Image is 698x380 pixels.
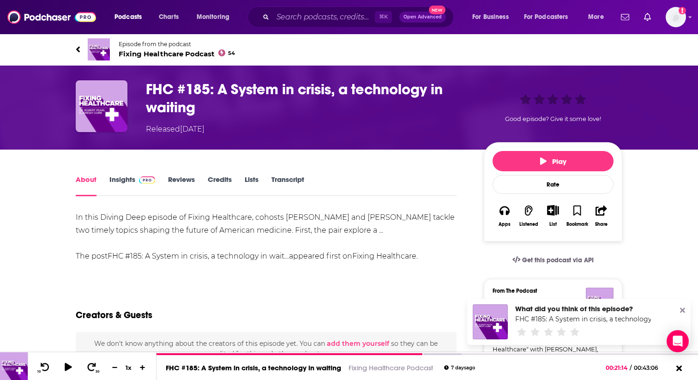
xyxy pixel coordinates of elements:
span: Logged in as mcorcoran [666,7,686,27]
img: Podchaser Pro [139,176,155,184]
span: 10 [37,370,41,374]
input: Search podcasts, credits, & more... [273,10,375,24]
a: Get this podcast via API [505,249,601,271]
button: open menu [466,10,520,24]
a: FHC #185: A System in crisis, a technology in wait… [108,252,289,260]
span: We don't know anything about the creators of this episode yet . You can so they can be credited f... [94,339,438,358]
a: FHC #185: A System in crisis, a technology in waiting [515,315,686,323]
div: List [549,221,557,227]
a: Fixing Healthcare [352,252,416,260]
span: More [588,11,604,24]
a: Reviews [168,175,195,196]
a: Show notifications dropdown [640,9,655,25]
h1: FHC #185: A System in crisis, a technology in waiting [146,80,469,116]
span: Good episode? Give it some love! [505,115,601,122]
img: Fixing Healthcare Podcast [586,288,614,315]
div: What did you think of this episode? [515,304,651,313]
span: New [429,6,445,14]
a: FHC #185: A System in crisis, a technology in waiting [166,363,341,372]
svg: Add a profile image [679,7,686,14]
h3: From The Podcast [493,288,606,294]
button: Share [590,199,614,233]
button: open menu [582,10,615,24]
span: Monitoring [197,11,229,24]
span: 30 [96,370,99,374]
div: In this Diving Deep episode of Fixing Healthcare, cohosts [PERSON_NAME] and [PERSON_NAME] tackle ... [76,211,457,263]
button: 10 [36,362,53,374]
div: Rate [493,175,614,194]
a: Show notifications dropdown [617,9,633,25]
span: For Podcasters [524,11,568,24]
div: Listened [519,222,538,227]
span: 00:43:06 [632,364,668,371]
span: Open Advanced [403,15,442,19]
a: "A Podcast With A Plan to Fix Healthcare" with [PERSON_NAME], [PERSON_NAME] and Guests [493,336,614,363]
button: open menu [518,10,582,24]
img: FHC #185: A System in crisis, a technology in waiting [473,304,508,339]
a: About [76,175,96,196]
button: add them yourself [327,340,389,347]
img: Fixing Healthcare Podcast [88,38,110,60]
button: Play [493,151,614,171]
a: Charts [153,10,184,24]
div: Released [DATE] [146,124,205,135]
a: Lists [245,175,259,196]
span: Play [540,157,566,166]
button: Show profile menu [666,7,686,27]
a: InsightsPodchaser Pro [109,175,155,196]
span: / [630,364,632,371]
a: Transcript [271,175,304,196]
div: 1 x [121,364,137,371]
span: Episode from the podcast [119,41,235,48]
span: 00:21:14 [606,364,630,371]
span: ⌘ K [375,11,392,23]
span: For Business [472,11,509,24]
button: Show More Button [543,205,562,215]
div: Apps [499,222,511,227]
span: 54 [228,51,235,55]
img: User Profile [666,7,686,27]
img: Podchaser - Follow, Share and Rate Podcasts [7,8,96,26]
button: Open AdvancedNew [399,12,446,23]
div: Open Intercom Messenger [667,330,689,352]
div: 7 days ago [444,365,475,370]
button: open menu [108,10,154,24]
span: Podcasts [114,11,142,24]
button: 30 [84,362,101,374]
div: Search podcasts, credits, & more... [256,6,463,28]
button: open menu [190,10,241,24]
a: Fixing Healthcare Podcast [349,363,433,372]
button: Apps [493,199,517,233]
a: Credits [208,175,232,196]
span: Fixing Healthcare Podcast [119,49,235,58]
div: Show More ButtonList [541,199,565,233]
h2: Creators & Guests [76,309,152,321]
button: Listened [517,199,541,233]
button: Bookmark [565,199,589,233]
img: FHC #185: A System in crisis, a technology in waiting [76,80,127,132]
a: Fixing Healthcare PodcastEpisode from the podcastFixing Healthcare Podcast54 [76,38,622,60]
span: Get this podcast via API [522,256,594,264]
div: Share [595,222,608,227]
span: Charts [159,11,179,24]
div: Bookmark [566,222,588,227]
